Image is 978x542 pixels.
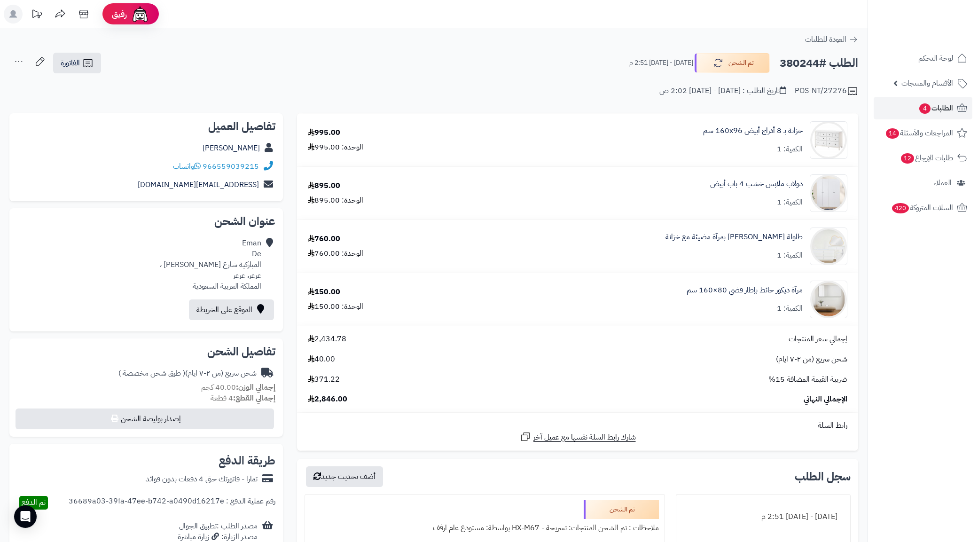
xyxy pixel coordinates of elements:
[914,25,969,45] img: logo-2.png
[306,466,383,487] button: أضف تحديث جديد
[874,172,972,194] a: العملاء
[810,281,847,318] img: 1753778137-1-90x90.jpg
[687,285,803,296] a: مرآة ديكور حائط بإطار فضي 80×160 سم
[308,301,363,312] div: الوحدة: 150.00
[520,431,636,443] a: شارك رابط السلة نفسها مع عميل آخر
[933,176,952,189] span: العملاء
[203,161,259,172] a: 966559039215
[891,201,953,214] span: السلات المتروكة
[629,58,693,68] small: [DATE] - [DATE] 2:51 م
[919,103,931,114] span: 4
[584,500,659,519] div: تم الشحن
[61,57,80,69] span: الفاتورة
[665,232,803,243] a: طاولة [PERSON_NAME] بمرآة مضيئة مع خزانة
[308,234,340,244] div: 760.00
[16,408,274,429] button: إصدار بوليصة الشحن
[892,203,909,213] span: 420
[308,374,340,385] span: 371.22
[777,303,803,314] div: الكمية: 1
[795,471,851,482] h3: سجل الطلب
[789,334,847,345] span: إجمالي سعر المنتجات
[777,197,803,208] div: الكمية: 1
[703,126,803,136] a: خزانة بـ 8 أدراج أبيض ‎160x96 سم‏
[236,382,275,393] strong: إجمالي الوزن:
[918,102,953,115] span: الطلبات
[805,34,858,45] a: العودة للطلبات
[308,142,363,153] div: الوحدة: 995.00
[308,248,363,259] div: الوحدة: 760.00
[874,97,972,119] a: الطلبات4
[219,455,275,466] h2: طريقة الدفع
[776,354,847,365] span: شحن سريع (من ٢-٧ ايام)
[885,126,953,140] span: المراجعات والأسئلة
[874,47,972,70] a: لوحة التحكم
[901,153,914,164] span: 12
[22,497,46,508] span: تم الدفع
[201,382,275,393] small: 40.00 كجم
[777,144,803,155] div: الكمية: 1
[780,54,858,73] h2: الطلب #380244
[308,354,335,365] span: 40.00
[14,505,37,528] div: Open Intercom Messenger
[810,228,847,265] img: 1753514452-1-90x90.jpg
[211,393,275,404] small: 4 قطعة
[710,179,803,189] a: دولاب ملابس خشب 4 باب أبيض
[777,250,803,261] div: الكمية: 1
[173,161,201,172] a: واتساب
[308,287,340,298] div: 150.00
[874,122,972,144] a: المراجعات والأسئلة14
[203,142,260,154] a: [PERSON_NAME]
[874,196,972,219] a: السلات المتروكة420
[805,34,846,45] span: العودة للطلبات
[308,181,340,191] div: 895.00
[53,53,101,73] a: الفاتورة
[308,394,347,405] span: 2,846.00
[804,394,847,405] span: الإجمالي النهائي
[308,195,363,206] div: الوحدة: 895.00
[308,127,340,138] div: 995.00
[886,128,899,139] span: 14
[810,121,847,159] img: 1731233659-1-90x90.jpg
[682,508,845,526] div: [DATE] - [DATE] 2:51 م
[131,5,149,24] img: ai-face.png
[17,216,275,227] h2: عنوان الشحن
[900,151,953,165] span: طلبات الإرجاع
[918,52,953,65] span: لوحة التحكم
[112,8,127,20] span: رفيق
[69,496,275,510] div: رقم عملية الدفع : 36689a03-39fa-47ee-b742-a0490d16217e
[146,474,258,485] div: تمارا - فاتورتك حتى 4 دفعات بدون فوائد
[659,86,786,96] div: تاريخ الطلب : [DATE] - [DATE] 2:02 ص
[901,77,953,90] span: الأقسام والمنتجات
[25,5,48,26] a: تحديثات المنصة
[301,420,854,431] div: رابط السلة
[795,86,858,97] div: POS-NT/27276
[118,368,257,379] div: شحن سريع (من ٢-٧ ايام)
[768,374,847,385] span: ضريبة القيمة المضافة 15%
[810,174,847,212] img: 1751790847-1-90x90.jpg
[308,334,346,345] span: 2,434.78
[160,238,261,291] div: Eman De المباركية شارع [PERSON_NAME] ، عرعر، عرعر المملكة العربية السعودية
[17,121,275,132] h2: تفاصيل العميل
[874,147,972,169] a: طلبات الإرجاع12
[233,393,275,404] strong: إجمالي القطع:
[311,519,659,537] div: ملاحظات : تم الشحن المنتجات: تسريحة - HX-M67 بواسطة: مستودع عام ارفف
[189,299,274,320] a: الموقع على الخريطة
[118,368,185,379] span: ( طرق شحن مخصصة )
[17,346,275,357] h2: تفاصيل الشحن
[138,179,259,190] a: [EMAIL_ADDRESS][DOMAIN_NAME]
[533,432,636,443] span: شارك رابط السلة نفسها مع عميل آخر
[695,53,770,73] button: تم الشحن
